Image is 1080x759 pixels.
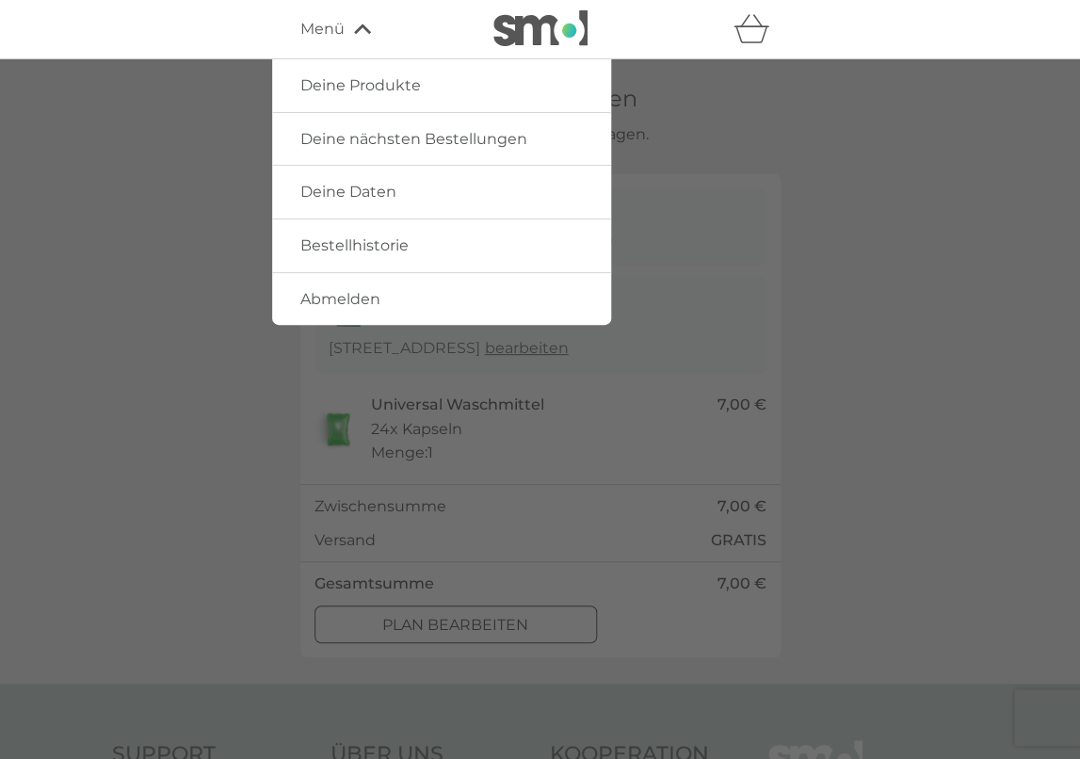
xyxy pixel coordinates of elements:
div: Warenkorb [733,10,781,48]
span: Abmelden [300,290,380,308]
a: Deine nächsten Bestellungen [272,113,611,166]
span: Deine Daten [300,183,396,201]
a: Abmelden [272,273,611,326]
span: Menü [300,17,345,41]
img: smol [493,10,588,46]
span: Deine nächsten Bestellungen [300,130,527,148]
a: Bestellhistorie [272,219,611,272]
a: Deine Produkte [272,59,611,112]
span: Deine Produkte [300,76,421,94]
span: Bestellhistorie [300,236,409,254]
a: Deine Daten [272,166,611,218]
